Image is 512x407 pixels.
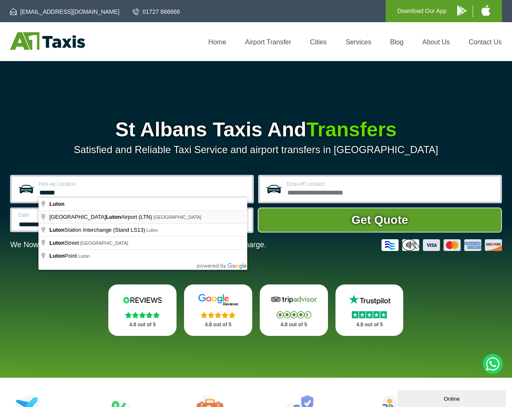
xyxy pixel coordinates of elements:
h1: St Albans Taxis And [10,120,502,140]
img: A1 Taxis Android App [457,5,466,16]
p: Download Our App [397,6,447,16]
p: 4.8 out of 5 [193,320,243,330]
span: Point [49,253,78,259]
span: [GEOGRAPHIC_DATA] Airport (LTN) [49,214,154,220]
a: [EMAIL_ADDRESS][DOMAIN_NAME] [10,8,119,16]
p: 4.8 out of 5 [269,320,318,330]
img: A1 Taxis iPhone App [481,5,490,16]
iframe: chat widget [397,389,508,407]
span: [GEOGRAPHIC_DATA] [154,215,202,220]
a: Home [208,38,226,46]
span: Luton [49,201,64,207]
span: Station Interchange (Stand LS13) [49,227,146,233]
span: Luton [49,253,64,259]
a: Services [346,38,371,46]
span: Street [49,240,80,246]
a: 01727 866666 [133,8,180,16]
label: Pick-up Location [38,182,247,187]
img: Stars [125,312,160,318]
a: Cities [310,38,327,46]
img: Reviews.io [118,294,167,306]
p: 4.8 out of 5 [118,320,167,330]
span: Transfers [306,118,397,141]
p: 4.8 out of 5 [345,320,394,330]
button: Get Quote [258,207,502,233]
span: Luton [78,253,90,259]
img: Trustpilot [345,294,394,306]
img: Stars [276,311,311,318]
span: [GEOGRAPHIC_DATA] [80,241,128,246]
span: Luton [106,214,121,220]
span: Luton [49,227,64,233]
a: Contact Us [468,38,502,46]
a: Trustpilot Stars 4.8 out of 5 [335,284,403,336]
label: Date [18,212,123,218]
p: Satisfied and Reliable Taxi Service and airport transfers in [GEOGRAPHIC_DATA] [10,144,502,156]
label: Drop-off Location [287,182,495,187]
img: Google [193,294,243,306]
a: About Us [422,38,450,46]
img: Stars [352,311,387,318]
img: Tripadvisor [269,294,318,306]
a: Reviews.io Stars 4.8 out of 5 [108,284,176,336]
a: Tripadvisor Stars 4.8 out of 5 [260,284,328,336]
a: Airport Transfer [245,38,291,46]
a: Google Stars 4.8 out of 5 [184,284,252,336]
img: Stars [201,312,236,318]
a: Blog [390,38,404,46]
span: Luton [49,240,64,246]
span: Luton [146,228,158,233]
img: Credit And Debit Cards [381,239,502,251]
img: A1 Taxis St Albans LTD [10,32,85,50]
p: We Now Accept Card & Contactless Payment In [10,241,266,249]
